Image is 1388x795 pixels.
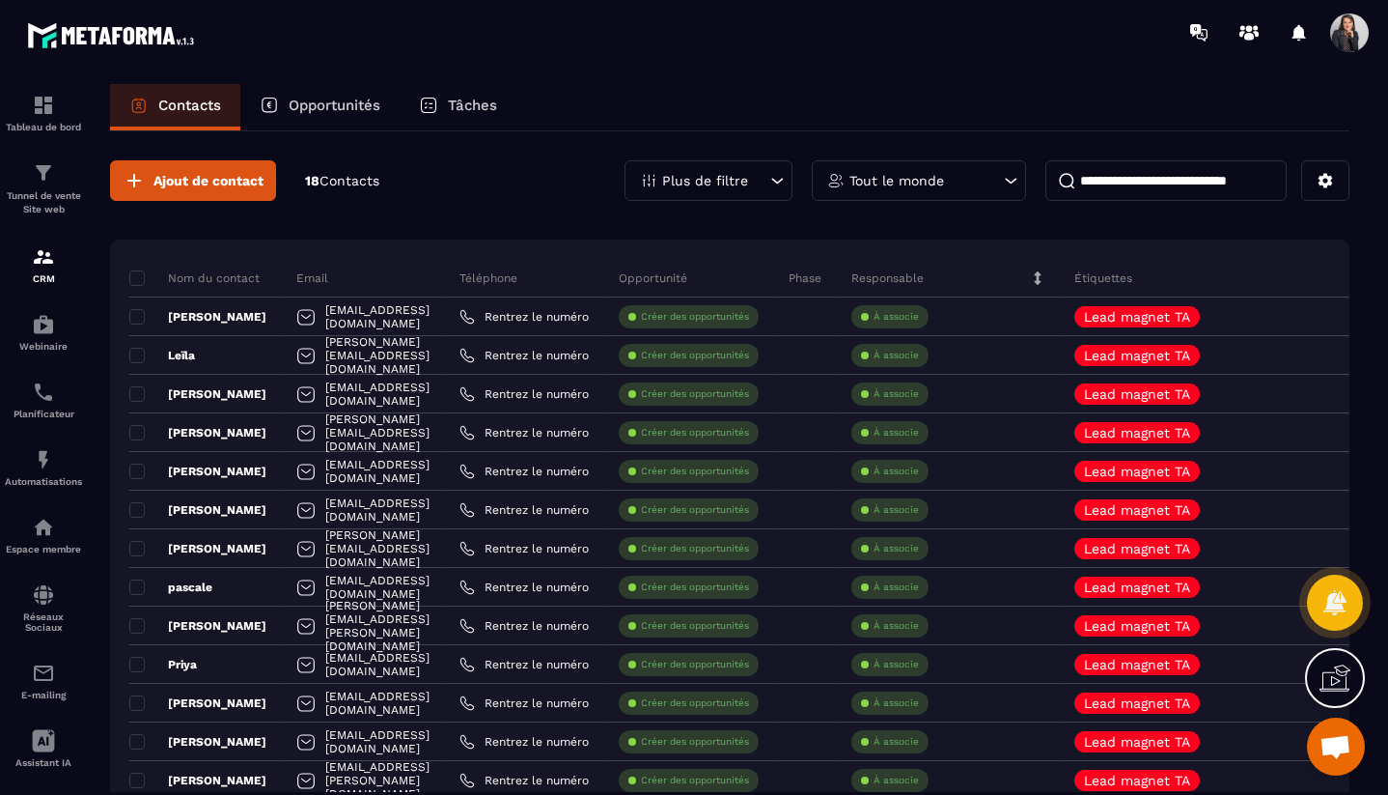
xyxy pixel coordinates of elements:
a: Contacts [110,84,240,130]
img: formation [32,94,55,117]
p: Créer des opportunités [641,465,749,478]
p: [PERSON_NAME] [129,696,266,711]
p: Contacts [158,97,221,114]
p: Créer des opportunités [641,581,749,594]
p: [PERSON_NAME] [129,309,266,325]
p: [PERSON_NAME] [129,464,266,479]
p: Email [296,270,328,286]
p: Créer des opportunités [641,387,749,401]
p: Webinaire [5,341,82,352]
p: Lead magnet TA [1084,581,1190,594]
p: 18 [305,172,379,190]
p: Opportunités [289,97,380,114]
p: Tunnel de vente Site web [5,189,82,216]
p: À associe [874,310,919,324]
p: Priya [129,657,197,672]
p: Responsable [851,270,924,286]
p: Opportunité [619,270,687,286]
p: Lead magnet TA [1084,658,1190,671]
p: Lead magnet TA [1084,387,1190,401]
p: Lead magnet TA [1084,310,1190,324]
p: À associe [874,349,919,362]
span: Contacts [319,173,379,188]
p: CRM [5,273,82,284]
a: Assistant IA [5,715,82,782]
p: Tableau de bord [5,122,82,132]
p: Lead magnet TA [1084,774,1190,787]
img: scheduler [32,381,55,404]
p: Créer des opportunités [641,503,749,517]
p: Lead magnet TA [1084,426,1190,440]
p: À associe [874,387,919,401]
p: Créer des opportunités [641,735,749,749]
a: formationformationCRM [5,231,82,298]
img: formation [32,245,55,269]
img: formation [32,161,55,185]
p: Nom du contact [129,270,260,286]
p: [PERSON_NAME] [129,734,266,750]
p: À associe [874,658,919,671]
p: Lead magnet TA [1084,349,1190,362]
p: Planificateur [5,409,82,419]
p: E-mailing [5,690,82,700]
p: [PERSON_NAME] [129,425,266,440]
img: social-network [32,583,55,607]
a: automationsautomationsAutomatisations [5,434,82,501]
p: [PERSON_NAME] [129,773,266,788]
a: formationformationTunnel de vente Site web [5,147,82,231]
p: Lead magnet TA [1084,619,1190,633]
p: Étiquettes [1074,270,1132,286]
p: [PERSON_NAME] [129,502,266,518]
p: Créer des opportunités [641,349,749,362]
p: Lead magnet TA [1084,503,1190,517]
p: À associe [874,542,919,555]
p: À associe [874,503,919,517]
p: À associe [874,619,919,633]
p: Réseaux Sociaux [5,611,82,633]
p: Lead magnet TA [1084,735,1190,749]
p: Créer des opportunités [641,426,749,440]
p: Créer des opportunités [641,696,749,710]
p: Créer des opportunités [641,542,749,555]
p: Tout le monde [849,174,944,187]
p: Leïla [129,348,195,363]
img: automations [32,448,55,471]
p: [PERSON_NAME] [129,386,266,402]
p: Lead magnet TA [1084,542,1190,555]
img: email [32,662,55,685]
p: Tâches [448,97,497,114]
a: automationsautomationsWebinaire [5,298,82,366]
p: Créer des opportunités [641,658,749,671]
img: automations [32,313,55,336]
p: Automatisations [5,476,82,487]
p: Créer des opportunités [641,310,749,324]
p: Phase [789,270,821,286]
p: Créer des opportunités [641,774,749,787]
div: Ouvrir le chat [1307,718,1365,776]
p: À associe [874,581,919,594]
a: Tâches [400,84,516,130]
p: Lead magnet TA [1084,465,1190,478]
button: Ajout de contact [110,160,276,201]
img: automations [32,516,55,539]
p: Créer des opportunités [641,619,749,633]
a: schedulerschedulerPlanificateur [5,366,82,434]
p: À associe [874,774,919,787]
a: Opportunités [240,84,400,130]
p: Assistant IA [5,757,82,768]
span: Ajout de contact [153,171,264,190]
a: automationsautomationsEspace membre [5,501,82,569]
p: Plus de filtre [662,174,748,187]
a: emailemailE-mailing [5,647,82,715]
p: À associe [874,735,919,749]
p: Espace membre [5,544,82,554]
a: social-networksocial-networkRéseaux Sociaux [5,569,82,647]
a: formationformationTableau de bord [5,79,82,147]
p: Téléphone [459,270,517,286]
p: Lead magnet TA [1084,696,1190,710]
p: À associe [874,426,919,440]
p: pascale [129,580,212,595]
p: [PERSON_NAME] [129,541,266,556]
img: logo [27,17,201,53]
p: À associe [874,465,919,478]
